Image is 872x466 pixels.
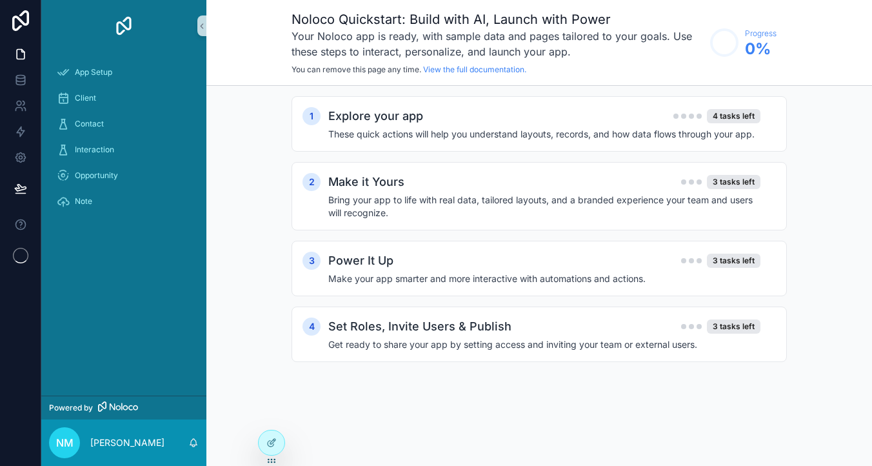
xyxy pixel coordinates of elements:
[328,318,511,336] h2: Set Roles, Invite Users & Publish
[75,196,92,207] span: Note
[75,67,112,77] span: App Setup
[328,128,760,141] h4: These quick actions will help you understand layouts, records, and how data flows through your app.
[90,436,164,449] p: [PERSON_NAME]
[707,175,760,189] div: 3 tasks left
[302,318,321,336] div: 4
[75,170,118,181] span: Opportunity
[328,272,760,285] h4: Make your app smarter and more interactive with automations and actions.
[75,119,104,129] span: Contact
[302,107,321,125] div: 1
[49,138,199,161] a: Interaction
[328,338,760,351] h4: Get ready to share your app by setting access and inviting your team or external users.
[49,164,199,187] a: Opportunity
[328,194,760,219] h4: Bring your app to life with real data, tailored layouts, and a branded experience your team and u...
[302,173,321,191] div: 2
[328,173,404,191] h2: Make it Yours
[49,112,199,136] a: Contact
[75,93,96,103] span: Client
[49,61,199,84] a: App Setup
[707,254,760,268] div: 3 tasks left
[423,65,526,74] a: View the full documentation.
[745,39,777,59] span: 0 %
[49,190,199,213] a: Note
[328,252,393,270] h2: Power It Up
[745,28,777,39] span: Progress
[49,403,93,413] span: Powered by
[302,252,321,270] div: 3
[206,86,872,398] div: scrollable content
[292,65,421,74] span: You can remove this page any time.
[41,52,206,230] div: scrollable content
[49,86,199,110] a: Client
[292,28,704,59] h3: Your Noloco app is ready, with sample data and pages tailored to your goals. Use these steps to i...
[75,145,114,155] span: Interaction
[707,319,760,334] div: 3 tasks left
[56,435,74,451] span: NM
[41,396,206,420] a: Powered by
[114,15,134,36] img: App logo
[707,109,760,123] div: 4 tasks left
[328,107,423,125] h2: Explore your app
[292,10,704,28] h1: Noloco Quickstart: Build with AI, Launch with Power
